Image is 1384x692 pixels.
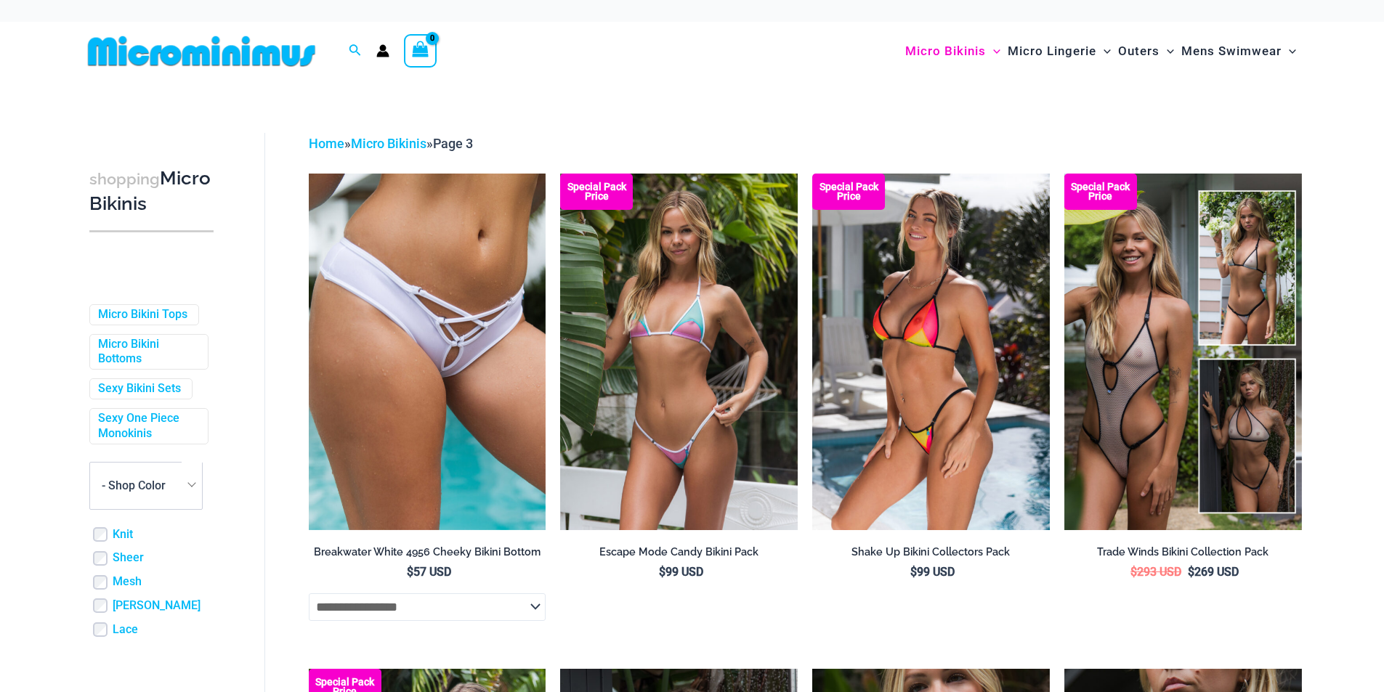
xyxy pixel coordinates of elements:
[812,545,1050,559] h2: Shake Up Bikini Collectors Pack
[98,337,197,367] a: Micro Bikini Bottoms
[1118,33,1160,70] span: Outers
[1004,29,1114,73] a: Micro LingerieMenu ToggleMenu Toggle
[407,565,413,579] span: $
[910,565,955,579] bdi: 99 USD
[433,136,473,151] span: Page 3
[376,44,389,57] a: Account icon link
[1181,33,1282,70] span: Mens Swimwear
[659,565,665,579] span: $
[309,545,546,559] h2: Breakwater White 4956 Cheeky Bikini Bottom
[1008,33,1096,70] span: Micro Lingerie
[113,550,144,566] a: Sheer
[82,35,321,68] img: MM SHOP LOGO FLAT
[910,565,917,579] span: $
[812,174,1050,529] a: Shake Up Sunset 3145 Top 4145 Bottom 04 Shake Up Sunset 3145 Top 4145 Bottom 05Shake Up Sunset 31...
[309,174,546,529] a: Breakwater White 4956 Shorts 01Breakwater White 341 Top 4956 Shorts 04Breakwater White 341 Top 49...
[404,34,437,68] a: View Shopping Cart, empty
[90,463,202,509] span: - Shop Color
[113,598,201,614] a: [PERSON_NAME]
[309,545,546,564] a: Breakwater White 4956 Cheeky Bikini Bottom
[351,136,426,151] a: Micro Bikinis
[560,174,798,529] a: Escape Mode Candy 3151 Top 4151 Bottom 02 Escape Mode Candy 3151 Top 4151 Bottom 04Escape Mode Ca...
[1130,565,1137,579] span: $
[902,29,1004,73] a: Micro BikinisMenu ToggleMenu Toggle
[1130,565,1181,579] bdi: 293 USD
[309,136,344,151] a: Home
[560,182,633,201] b: Special Pack Price
[899,27,1303,76] nav: Site Navigation
[89,462,203,510] span: - Shop Color
[89,170,160,188] span: shopping
[309,136,473,151] span: » »
[1188,565,1194,579] span: $
[113,527,133,542] a: Knit
[1064,182,1137,201] b: Special Pack Price
[560,545,798,564] a: Escape Mode Candy Bikini Pack
[1160,33,1174,70] span: Menu Toggle
[560,174,798,529] img: Escape Mode Candy 3151 Top 4151 Bottom 02
[812,174,1050,529] img: Shake Up Sunset 3145 Top 4145 Bottom 04
[113,622,138,638] a: Lace
[659,565,703,579] bdi: 99 USD
[1188,565,1239,579] bdi: 269 USD
[1064,545,1302,559] h2: Trade Winds Bikini Collection Pack
[1282,33,1296,70] span: Menu Toggle
[1064,545,1302,564] a: Trade Winds Bikini Collection Pack
[1096,33,1111,70] span: Menu Toggle
[1178,29,1300,73] a: Mens SwimwearMenu ToggleMenu Toggle
[812,182,885,201] b: Special Pack Price
[98,411,197,441] a: Sexy One Piece Monokinis
[986,33,1000,70] span: Menu Toggle
[102,479,166,492] span: - Shop Color
[113,574,142,590] a: Mesh
[349,42,362,60] a: Search icon link
[905,33,986,70] span: Micro Bikinis
[560,545,798,559] h2: Escape Mode Candy Bikini Pack
[98,307,187,322] a: Micro Bikini Tops
[1064,174,1302,529] a: Collection Pack (1) Trade Winds IvoryInk 317 Top 469 Thong 11Trade Winds IvoryInk 317 Top 469 Tho...
[309,174,546,529] img: Breakwater White 4956 Shorts 01
[98,381,181,396] a: Sexy Bikini Sets
[89,166,214,216] h3: Micro Bikinis
[1114,29,1178,73] a: OutersMenu ToggleMenu Toggle
[407,565,451,579] bdi: 57 USD
[1064,174,1302,529] img: Collection Pack (1)
[812,545,1050,564] a: Shake Up Bikini Collectors Pack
